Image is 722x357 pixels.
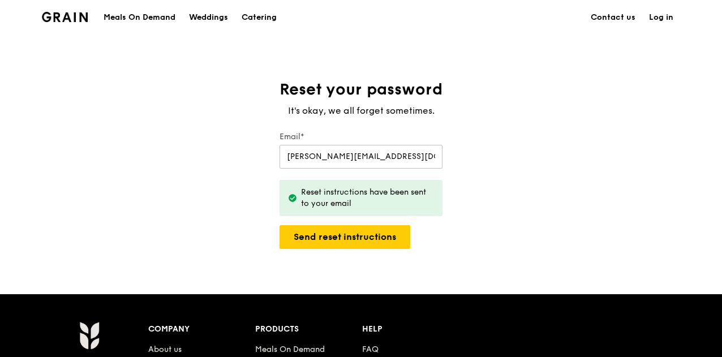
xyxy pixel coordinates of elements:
div: Weddings [189,1,228,35]
a: Meals On Demand [255,345,325,354]
button: Send reset instructions [280,225,410,249]
img: Grain [42,12,88,22]
img: Grain [79,321,99,350]
a: Catering [235,1,283,35]
a: Contact us [584,1,642,35]
div: Products [255,321,362,337]
div: Catering [242,1,277,35]
div: Meals On Demand [104,1,175,35]
a: FAQ [362,345,379,354]
span: It's okay, we all forget sometimes. [288,105,435,116]
div: Company [148,321,255,337]
div: Reset instructions have been sent to your email [301,187,433,209]
div: Help [362,321,469,337]
h1: Reset your password [270,79,452,100]
label: Email* [280,131,442,143]
a: Log in [642,1,680,35]
a: Weddings [182,1,235,35]
a: About us [148,345,182,354]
